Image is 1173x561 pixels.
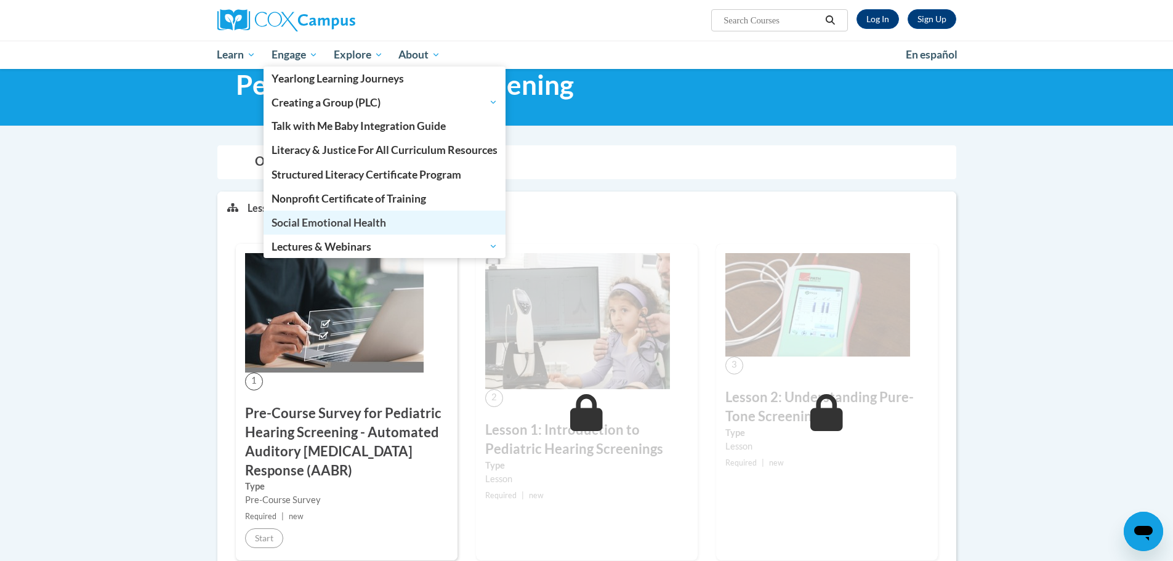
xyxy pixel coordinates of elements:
[245,253,424,373] img: Course Image
[209,41,264,69] a: Learn
[485,421,688,459] h3: Lesson 1: Introduction to Pediatric Hearing Screenings
[390,41,448,69] a: About
[199,41,975,69] div: Main menu
[908,9,956,29] a: Register
[264,211,506,235] a: Social Emotional Health
[245,493,448,507] div: Pre-Course Survey
[857,9,899,29] a: Log In
[264,41,326,69] a: Engage
[272,95,498,110] span: Creating a Group (PLC)
[272,143,498,156] span: Literacy & Justice For All Curriculum Resources
[245,528,283,548] button: Start
[725,388,929,426] h3: Lesson 2: Understanding Pure-Tone Screenings
[272,216,386,229] span: Social Emotional Health
[264,187,506,211] a: Nonprofit Certificate of Training
[485,459,688,472] label: Type
[769,458,784,467] span: new
[725,440,929,453] div: Lesson
[898,42,965,68] a: En español
[217,47,256,62] span: Learn
[821,13,839,28] button: Search
[245,373,263,390] span: 1
[529,491,544,500] span: new
[272,119,446,132] span: Talk with Me Baby Integration Guide
[272,239,498,254] span: Lectures & Webinars
[326,41,391,69] a: Explore
[762,458,764,467] span: |
[245,512,276,521] span: Required
[485,472,688,486] div: Lesson
[334,47,383,62] span: Explore
[236,68,574,101] span: Pediatric Hearing Screening
[248,201,282,215] p: Lessons
[485,491,517,500] span: Required
[725,253,910,357] img: Course Image
[1124,512,1163,551] iframe: Button to launch messaging window
[264,114,506,138] a: Talk with Me Baby Integration Guide
[264,138,506,162] a: Literacy & Justice For All Curriculum Resources
[217,9,451,31] a: Cox Campus
[264,67,506,91] a: Yearlong Learning Journeys
[906,48,957,61] span: En español
[264,163,506,187] a: Structured Literacy Certificate Program
[272,47,318,62] span: Engage
[725,357,743,374] span: 3
[245,404,448,480] h3: Pre-Course Survey for Pediatric Hearing Screening - Automated Auditory [MEDICAL_DATA] Response (A...
[289,512,304,521] span: new
[522,491,524,500] span: |
[272,168,461,181] span: Structured Literacy Certificate Program
[281,512,284,521] span: |
[272,72,404,85] span: Yearlong Learning Journeys
[217,9,355,31] img: Cox Campus
[245,480,448,493] label: Type
[264,235,506,258] a: Lectures & Webinars
[243,146,322,179] a: Overview
[272,192,426,205] span: Nonprofit Certificate of Training
[485,253,670,389] img: Course Image
[725,458,757,467] span: Required
[722,13,821,28] input: Search Courses
[264,91,506,114] a: Creating a Group (PLC)
[398,47,440,62] span: About
[485,389,503,407] span: 2
[725,426,929,440] label: Type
